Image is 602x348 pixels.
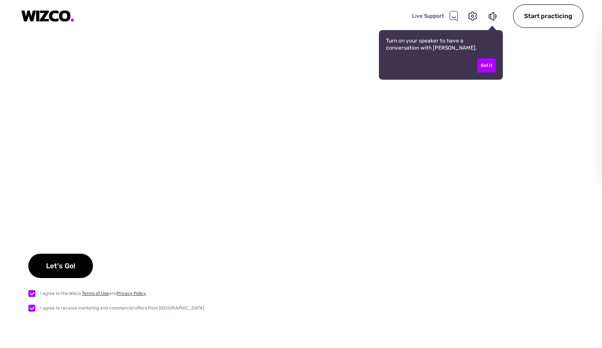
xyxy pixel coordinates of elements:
a: Terms of Use [82,291,109,296]
div: Let's Go! [28,254,93,278]
a: Privacy Policy [117,291,146,296]
div: I agree to receive marketing and commercial offers from [GEOGRAPHIC_DATA] [40,305,204,312]
div: Live Support [412,11,458,21]
div: Turn on your speaker to have a conversation with [PERSON_NAME]. [379,30,503,80]
div: Start practicing [513,4,583,28]
div: Got it [477,58,496,73]
div: I agree to the Wizco and [40,290,146,297]
img: logo [21,10,74,22]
